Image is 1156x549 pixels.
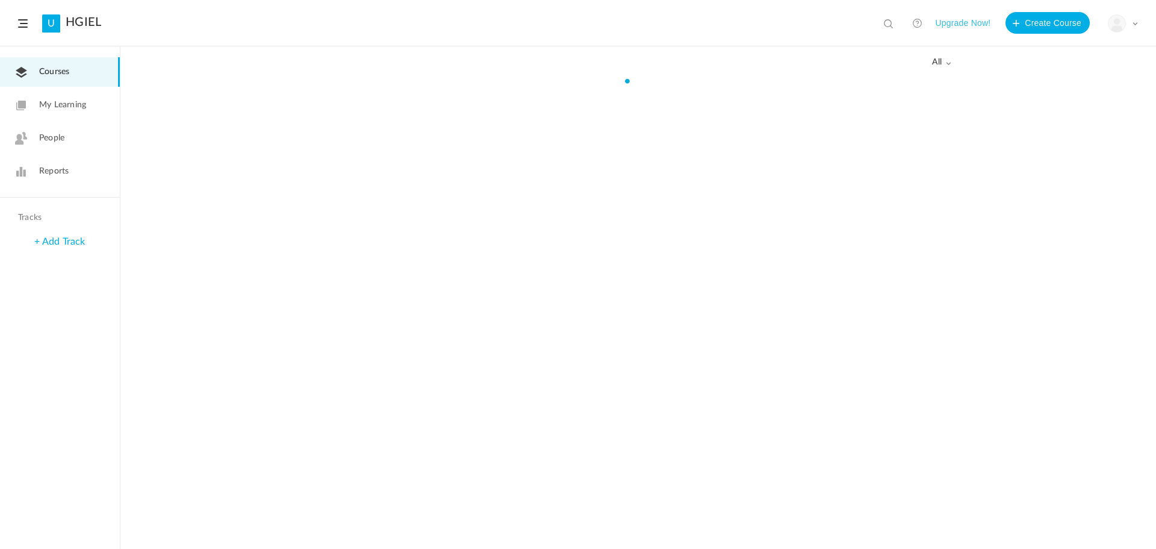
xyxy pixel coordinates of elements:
span: Reports [39,165,69,178]
button: Upgrade Now! [935,12,990,34]
img: user-image.png [1108,15,1125,32]
span: My Learning [39,99,86,111]
span: all [932,57,951,67]
a: + Add Track [34,237,85,246]
a: U [42,14,60,33]
span: Courses [39,66,69,78]
span: People [39,132,64,145]
a: HGIEL [66,15,101,30]
h4: Tracks [18,213,99,223]
button: Create Course [1005,12,1090,34]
